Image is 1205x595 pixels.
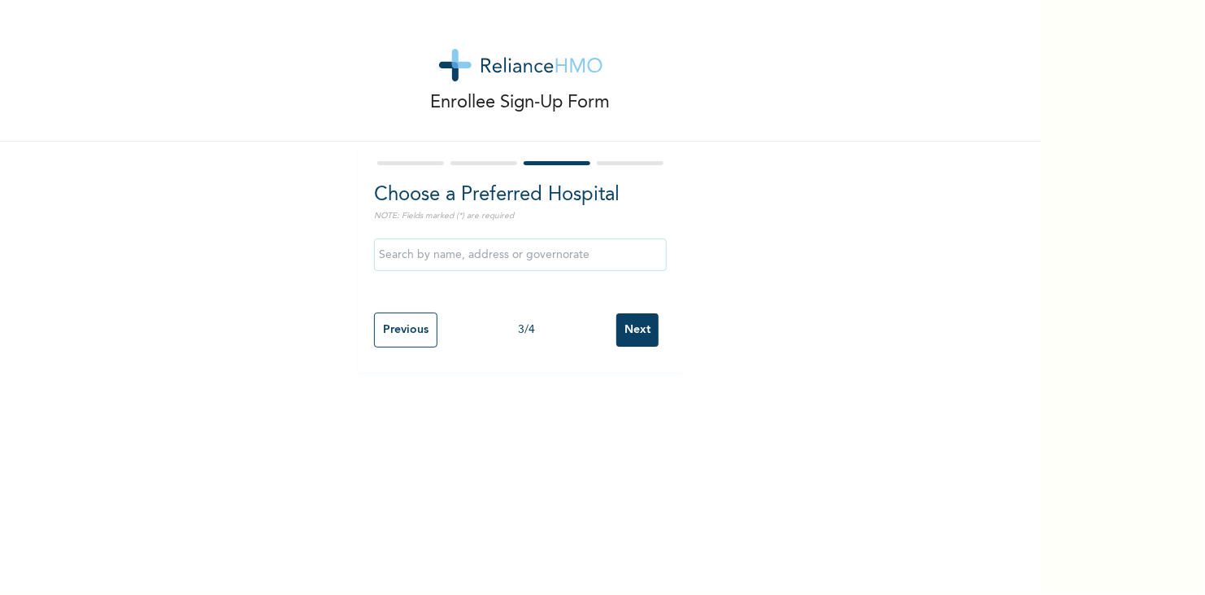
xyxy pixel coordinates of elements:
[374,313,437,348] input: Previous
[439,49,602,81] img: logo
[374,238,667,271] input: Search by name, address or governorate
[431,90,611,116] p: Enrollee Sign-Up Form
[616,313,659,347] input: Next
[374,210,667,222] p: NOTE: Fields marked (*) are required
[374,181,667,210] h2: Choose a Preferred Hospital
[437,322,616,339] div: 3 / 4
